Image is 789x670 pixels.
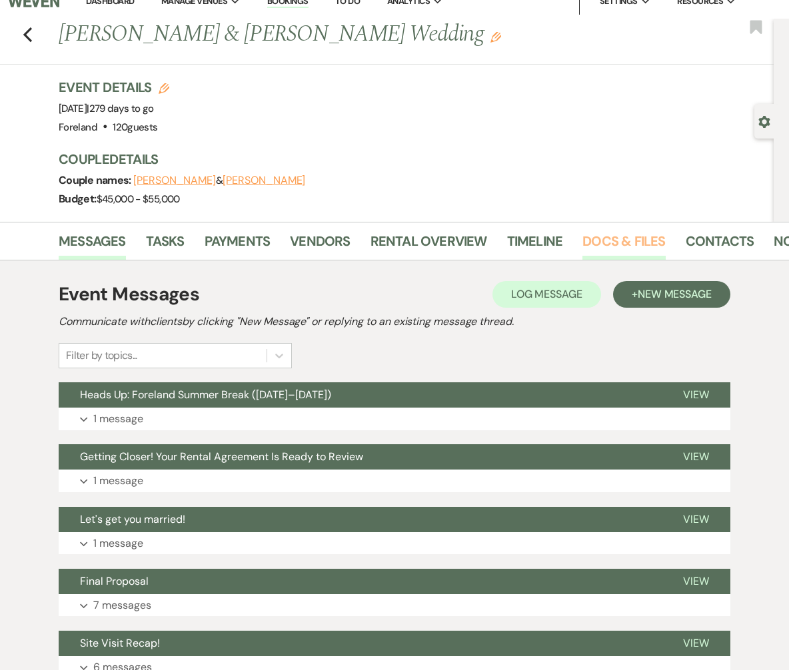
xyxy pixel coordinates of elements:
span: Site Visit Recap! [80,636,160,650]
span: 279 days to go [89,102,154,115]
button: View [662,631,730,656]
p: 1 message [93,410,143,428]
button: Site Visit Recap! [59,631,662,656]
a: Messages [59,230,126,260]
span: Final Proposal [80,574,149,588]
button: Heads Up: Foreland Summer Break ([DATE]–[DATE]) [59,382,662,408]
span: Foreland [59,121,97,134]
span: 120 guests [113,121,157,134]
span: View [683,388,709,402]
button: Getting Closer! Your Rental Agreement Is Ready to Review [59,444,662,470]
a: Tasks [146,230,185,260]
span: View [683,636,709,650]
h2: Communicate with clients by clicking "New Message" or replying to an existing message thread. [59,314,730,330]
p: 1 message [93,472,143,490]
button: Edit [490,31,501,43]
span: $45,000 - $55,000 [97,192,180,206]
h3: Event Details [59,78,169,97]
a: Vendors [290,230,350,260]
a: Rental Overview [371,230,487,260]
span: View [683,512,709,526]
button: [PERSON_NAME] [133,175,216,186]
button: Let's get you married! [59,507,662,532]
a: Docs & Files [582,230,665,260]
a: Contacts [686,230,754,260]
a: Timeline [507,230,563,260]
span: Let's get you married! [80,512,185,526]
h1: [PERSON_NAME] & [PERSON_NAME] Wedding [59,19,625,51]
p: 7 messages [93,597,151,614]
button: View [662,444,730,470]
span: Getting Closer! Your Rental Agreement Is Ready to Review [80,450,363,464]
button: Final Proposal [59,569,662,594]
span: View [683,574,709,588]
button: [PERSON_NAME] [223,175,305,186]
button: +New Message [613,281,730,308]
span: & [133,174,305,187]
button: 1 message [59,408,730,430]
span: View [683,450,709,464]
button: 1 message [59,532,730,555]
button: View [662,507,730,532]
button: View [662,569,730,594]
button: 1 message [59,470,730,492]
span: [DATE] [59,102,154,115]
span: Heads Up: Foreland Summer Break ([DATE]–[DATE]) [80,388,331,402]
button: View [662,382,730,408]
span: | [87,102,153,115]
a: Payments [205,230,271,260]
p: 1 message [93,535,143,552]
button: 7 messages [59,594,730,617]
div: Filter by topics... [66,348,137,364]
span: New Message [638,287,712,301]
button: Open lead details [758,115,770,127]
h1: Event Messages [59,280,199,308]
span: Log Message [511,287,582,301]
span: Couple names: [59,173,133,187]
span: Budget: [59,192,97,206]
h3: Couple Details [59,150,760,168]
button: Log Message [492,281,601,308]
